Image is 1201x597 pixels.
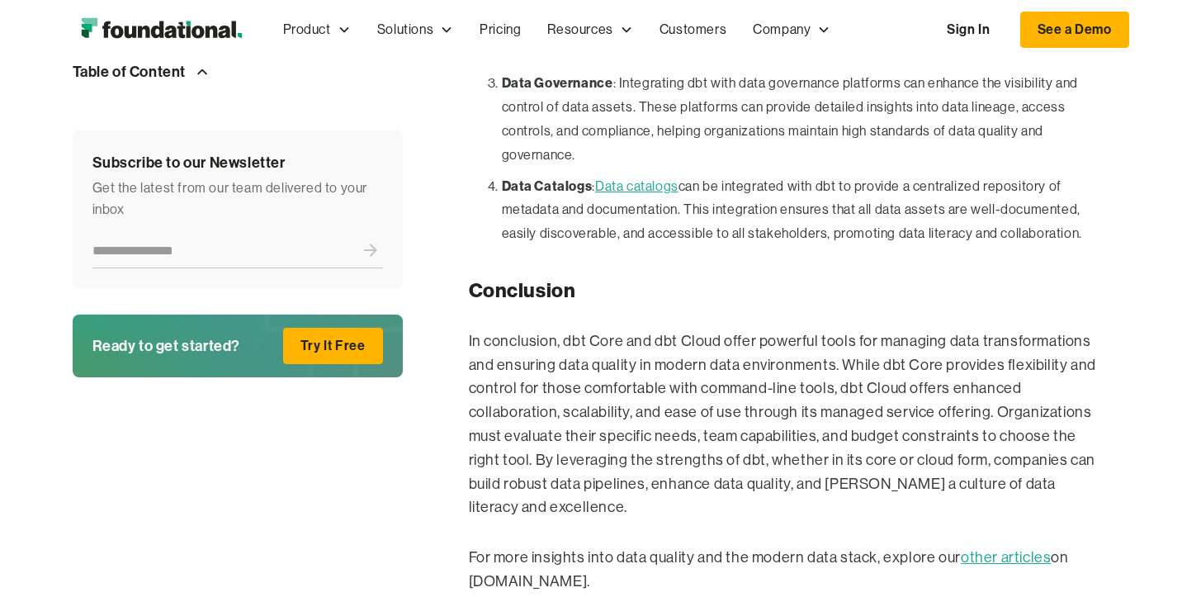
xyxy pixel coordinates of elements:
input: Submit [358,234,383,268]
a: Try It Free [283,329,383,365]
li: : can be integrated with dbt to provide a centralized repository of metadata and documentation. T... [502,174,1103,246]
a: Data catalogs [595,178,679,194]
iframe: Chat Widget [1118,518,1201,597]
h3: Conclusion [469,279,1103,303]
div: Product [283,19,331,40]
a: Sign In [930,12,1006,47]
div: Solutions [364,2,466,57]
a: other articles [961,549,1051,566]
img: Arrow [192,62,212,82]
a: See a Demo [1020,12,1129,48]
div: Product [270,2,364,57]
li: : Integrating dbt with data governance platforms can enhance the visibility and control of data a... [502,71,1103,167]
form: Newsletter Form [92,234,383,269]
div: Table of Content [73,59,187,84]
a: Customers [646,2,740,57]
div: Solutions [377,19,433,40]
div: Ready to get started? [92,334,241,359]
div: Resources [547,19,612,40]
div: Resources [534,2,645,57]
a: Pricing [466,2,534,57]
strong: Data Governance [502,74,613,91]
a: home [73,13,250,46]
p: In conclusion, dbt Core and dbt Cloud offer powerful tools for managing data transformations and ... [469,329,1103,519]
div: Get the latest from our team delivered to your inbox [92,178,383,220]
p: For more insights into data quality and the modern data stack, explore our on [DOMAIN_NAME]. [469,546,1103,594]
div: Subscribe to our Newsletter [92,150,383,175]
div: Company [740,2,844,57]
div: Company [753,19,811,40]
img: Foundational Logo [73,13,250,46]
strong: Data Catalogs [502,178,593,194]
